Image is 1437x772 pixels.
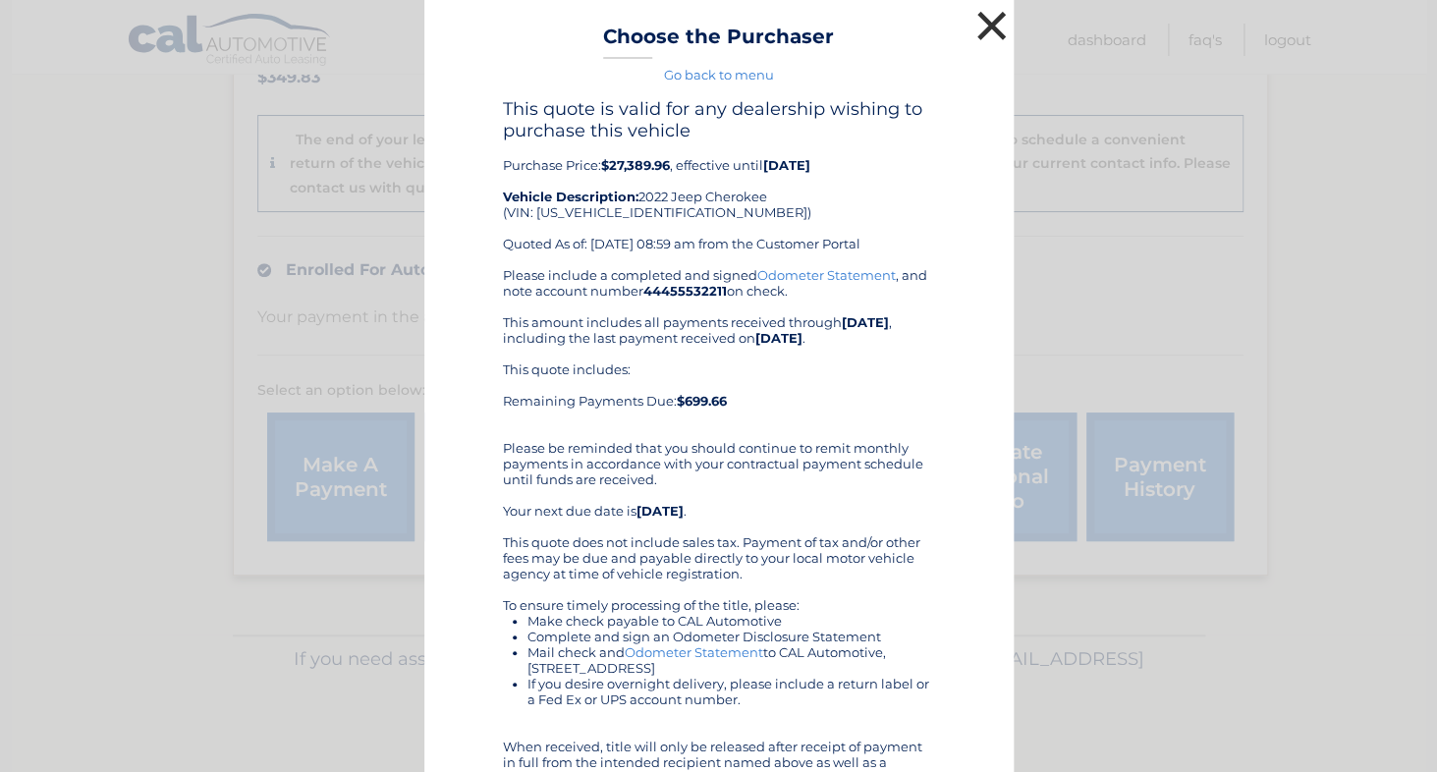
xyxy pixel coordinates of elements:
div: This quote includes: Remaining Payments Due: [503,361,935,424]
h3: Choose the Purchaser [603,25,834,59]
li: If you desire overnight delivery, please include a return label or a Fed Ex or UPS account number. [527,676,935,707]
b: $27,389.96 [601,157,670,173]
div: Purchase Price: , effective until 2022 Jeep Cherokee (VIN: [US_VEHICLE_IDENTIFICATION_NUMBER]) Qu... [503,98,935,267]
li: Complete and sign an Odometer Disclosure Statement [527,629,935,644]
li: Mail check and to CAL Automotive, [STREET_ADDRESS] [527,644,935,676]
b: [DATE] [636,503,684,519]
b: [DATE] [763,157,810,173]
a: Go back to menu [664,67,774,83]
b: [DATE] [842,314,889,330]
li: Make check payable to CAL Automotive [527,613,935,629]
b: $699.66 [677,393,727,409]
b: 44455532211 [643,283,727,299]
a: Odometer Statement [757,267,896,283]
b: [DATE] [755,330,802,346]
strong: Vehicle Description: [503,189,638,204]
a: Odometer Statement [625,644,763,660]
button: × [972,6,1012,45]
h4: This quote is valid for any dealership wishing to purchase this vehicle [503,98,935,141]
